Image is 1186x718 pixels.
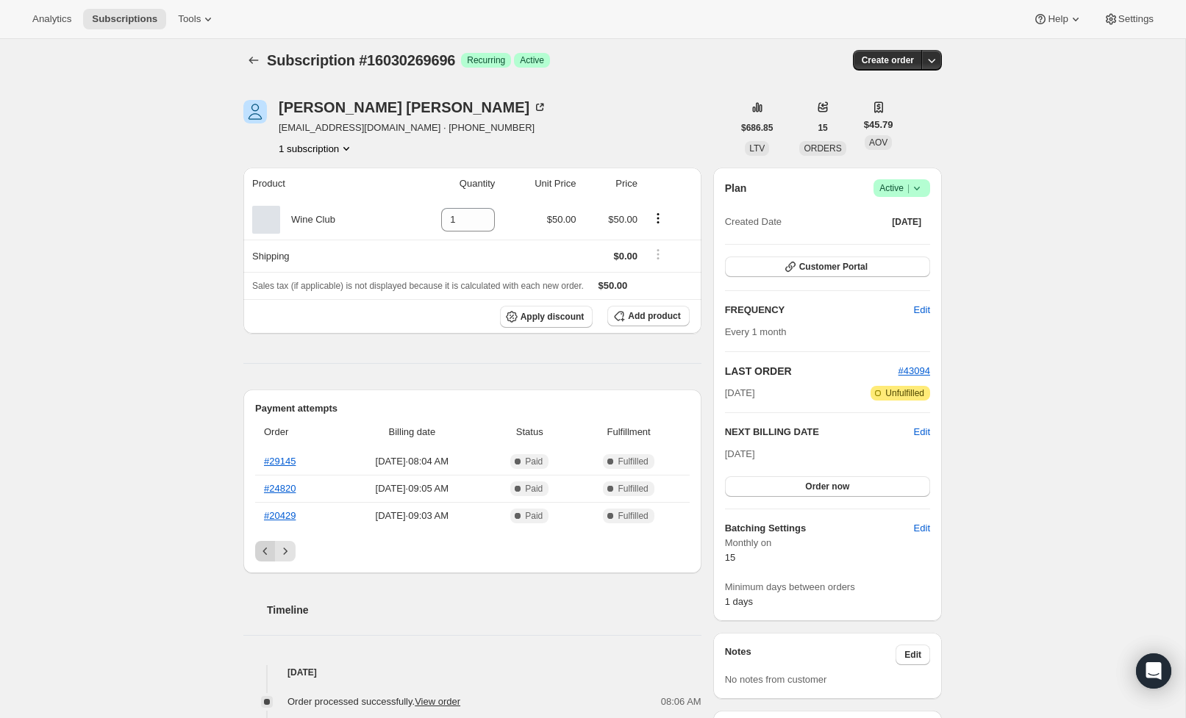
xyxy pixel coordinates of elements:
[255,416,337,448] th: Order
[577,425,681,439] span: Fulfillment
[342,425,482,439] span: Billing date
[804,143,841,154] span: ORDERS
[725,256,930,277] button: Customer Portal
[725,326,787,337] span: Every 1 month
[243,50,264,71] button: Subscriptions
[899,365,930,376] a: #43094
[521,311,585,323] span: Apply discount
[905,517,939,540] button: Edit
[618,510,648,522] span: Fulfilled
[525,510,543,522] span: Paid
[725,536,930,550] span: Monthly on
[267,52,455,68] span: Subscription #16030269696
[646,246,670,262] button: Shipping actions
[525,456,543,467] span: Paid
[279,141,354,156] button: Product actions
[741,122,773,134] span: $686.85
[725,521,914,536] h6: Batching Settings
[885,387,924,399] span: Unfulfilled
[618,456,648,467] span: Fulfilled
[255,541,690,561] nav: Pagination
[1095,9,1162,29] button: Settings
[243,665,701,680] h4: [DATE]
[818,122,827,134] span: 15
[725,425,914,439] h2: NEXT BILLING DATE
[581,168,642,200] th: Price
[520,54,544,66] span: Active
[243,100,267,123] span: Spencer Stefaney
[264,483,296,494] a: #24820
[608,214,637,225] span: $50.00
[914,521,930,536] span: Edit
[24,9,80,29] button: Analytics
[279,121,547,135] span: [EMAIL_ADDRESS][DOMAIN_NAME] · [PHONE_NUMBER]
[255,401,690,416] h2: Payment attempts
[853,50,923,71] button: Create order
[628,310,680,322] span: Add product
[83,9,166,29] button: Subscriptions
[725,674,827,685] span: No notes from customer
[264,510,296,521] a: #20429
[399,168,499,200] th: Quantity
[862,54,914,66] span: Create order
[864,118,893,132] span: $45.79
[907,182,910,194] span: |
[661,694,701,709] span: 08:06 AM
[725,448,755,459] span: [DATE]
[255,541,276,561] button: Previous
[646,210,670,226] button: Product actions
[879,181,924,195] span: Active
[618,483,648,495] span: Fulfilled
[914,425,930,439] button: Edit
[92,13,157,25] span: Subscriptions
[725,645,896,665] h3: Notes
[547,214,576,225] span: $50.00
[725,580,930,595] span: Minimum days between orders
[725,364,899,378] h2: LAST ORDER
[279,100,547,115] div: [PERSON_NAME] [PERSON_NAME]
[899,364,930,378] button: #43094
[732,118,782,138] button: $686.85
[613,251,637,262] span: $0.00
[1118,13,1154,25] span: Settings
[415,696,460,707] a: View order
[525,483,543,495] span: Paid
[892,216,921,228] span: [DATE]
[243,240,399,272] th: Shipping
[252,281,584,291] span: Sales tax (if applicable) is not displayed because it is calculated with each new order.
[1136,653,1171,689] div: Open Intercom Messenger
[491,425,568,439] span: Status
[725,552,735,563] span: 15
[178,13,201,25] span: Tools
[725,386,755,401] span: [DATE]
[342,509,482,523] span: [DATE] · 09:03 AM
[243,168,399,200] th: Product
[725,215,782,229] span: Created Date
[725,476,930,497] button: Order now
[169,9,224,29] button: Tools
[805,481,849,492] span: Order now
[280,212,335,227] div: Wine Club
[883,212,930,232] button: [DATE]
[809,118,836,138] button: 15
[725,303,914,317] h2: FREQUENCY
[896,645,930,665] button: Edit
[607,306,689,326] button: Add product
[275,541,296,561] button: Next
[1048,13,1068,25] span: Help
[905,298,939,322] button: Edit
[799,261,868,273] span: Customer Portal
[500,306,593,328] button: Apply discount
[32,13,71,25] span: Analytics
[467,54,505,66] span: Recurring
[869,137,887,148] span: AOV
[267,603,701,617] h2: Timeline
[749,143,765,154] span: LTV
[1024,9,1091,29] button: Help
[725,181,747,195] h2: Plan
[725,596,753,607] span: 1 days
[599,280,628,291] span: $50.00
[342,454,482,469] span: [DATE] · 08:04 AM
